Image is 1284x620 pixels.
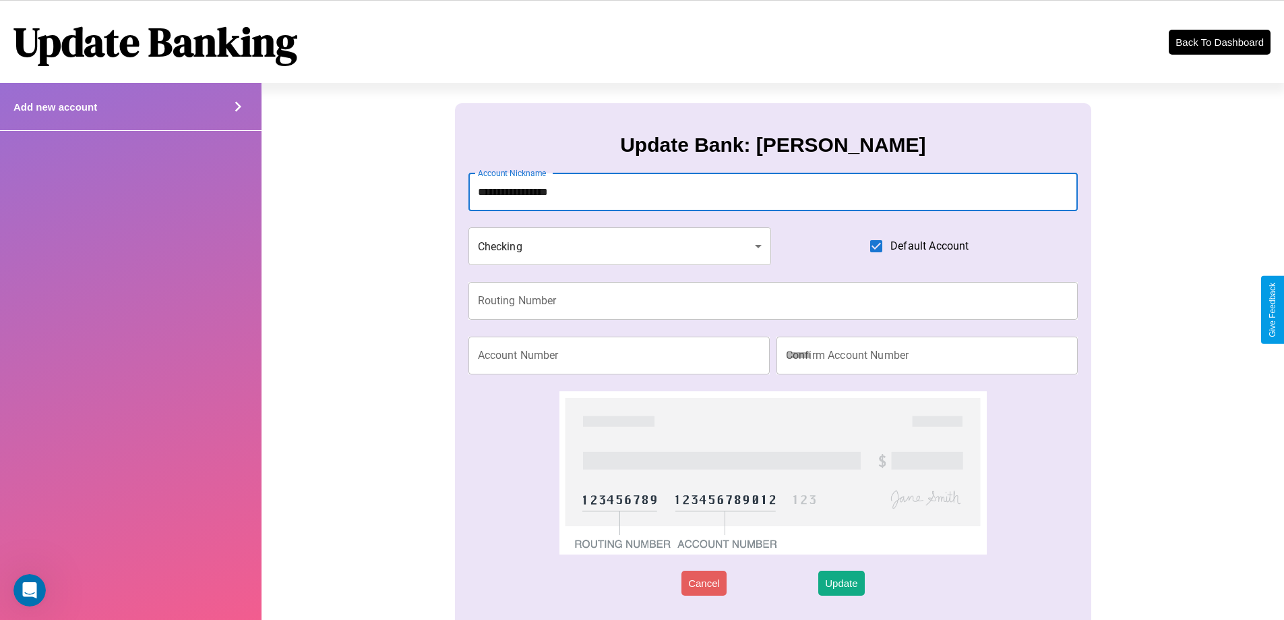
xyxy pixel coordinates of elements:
div: Give Feedback [1268,283,1277,337]
h4: Add new account [13,101,97,113]
h3: Update Bank: [PERSON_NAME] [620,134,925,157]
button: Back To Dashboard [1169,30,1271,55]
span: Default Account [890,238,969,254]
h1: Update Banking [13,14,297,69]
button: Cancel [681,571,727,596]
button: Update [818,571,864,596]
label: Account Nickname [478,167,547,179]
div: Checking [468,227,772,265]
img: check [559,391,986,555]
iframe: Intercom live chat [13,574,46,607]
